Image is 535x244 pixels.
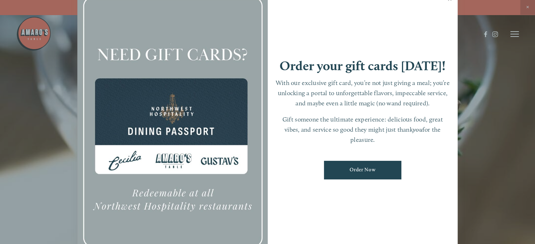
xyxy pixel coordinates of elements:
a: Order Now [324,161,401,179]
p: With our exclusive gift card, you’re not just giving a meal; you’re unlocking a portal to unforge... [275,78,451,108]
h1: Order your gift cards [DATE]! [280,59,446,72]
em: you [413,126,422,133]
p: Gift someone the ultimate experience: delicious food, great vibes, and service so good they might... [275,114,451,145]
